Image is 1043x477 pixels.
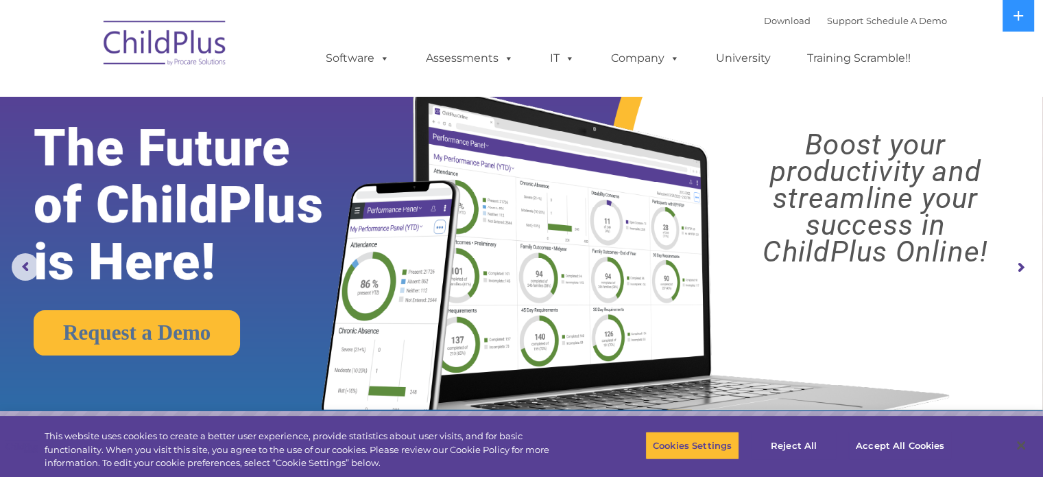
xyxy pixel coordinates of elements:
span: Last name [191,91,232,101]
button: Close [1006,430,1036,461]
rs-layer: Boost your productivity and streamline your success in ChildPlus Online! [721,131,1030,265]
div: This website uses cookies to create a better user experience, provide statistics about user visit... [45,430,574,470]
a: Request a Demo [34,310,240,356]
a: University [702,45,784,72]
a: Software [312,45,403,72]
img: ChildPlus by Procare Solutions [97,11,234,80]
a: Company [597,45,693,72]
button: Accept All Cookies [848,431,952,460]
rs-layer: The Future of ChildPlus is Here! [34,119,367,290]
a: IT [536,45,588,72]
a: Assessments [412,45,527,72]
font: | [764,15,947,26]
span: Phone number [191,147,249,157]
button: Cookies Settings [645,431,739,460]
button: Reject All [751,431,837,460]
a: Download [764,15,811,26]
a: Schedule A Demo [866,15,947,26]
a: Support [827,15,863,26]
a: Training Scramble!! [793,45,924,72]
